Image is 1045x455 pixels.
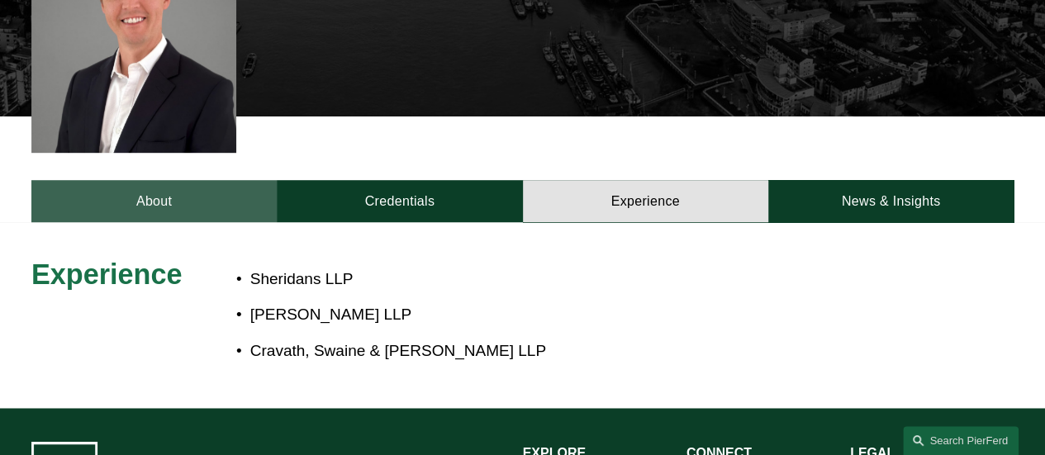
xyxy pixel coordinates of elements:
[250,301,891,329] p: [PERSON_NAME] LLP
[523,180,768,222] a: Experience
[277,180,522,222] a: Credentials
[31,180,277,222] a: About
[250,265,891,293] p: Sheridans LLP
[250,337,891,365] p: Cravath, Swaine & [PERSON_NAME] LLP
[31,258,183,290] span: Experience
[903,426,1019,455] a: Search this site
[768,180,1014,222] a: News & Insights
